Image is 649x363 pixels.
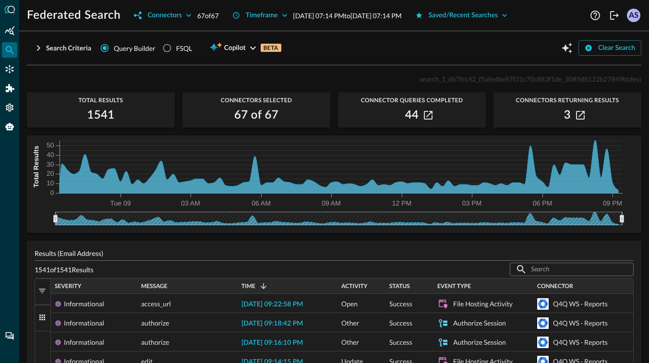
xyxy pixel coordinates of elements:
[598,42,635,54] div: Clear Search
[64,333,104,352] div: Informational
[405,108,419,123] h2: 44
[389,294,412,314] span: Success
[261,44,281,52] p: BETA
[64,294,104,314] div: Informational
[493,97,641,104] span: Connectors Returning Results
[35,265,94,275] p: 1541 of 1541 Results
[2,23,17,38] div: Summary Insights
[341,314,359,333] span: Other
[293,11,402,21] p: [DATE] 07:14 PM to [DATE] 07:14 PM
[627,75,641,83] span: (dev)
[322,199,341,207] tspan: 09 AM
[147,10,181,22] div: Connectors
[87,108,114,123] h2: 1541
[420,75,627,83] span: search_1_6b7fcc42_f5afedbe87f31c70c883f1de_3085d8122b27849b
[32,145,40,187] tspan: Total Results
[453,314,506,333] div: Authorize Session
[50,189,54,196] tspan: 0
[341,283,367,290] span: Activity
[241,320,303,327] span: [DATE] 09:18:42 PM
[341,333,359,352] span: Other
[462,199,481,207] tspan: 03 PM
[252,199,271,207] tspan: 06 AM
[224,42,246,54] span: Copilot
[241,339,303,346] span: [DATE] 09:16:10 PM
[437,283,471,290] span: Event Type
[2,119,17,134] div: Query Agent
[234,108,278,123] h2: 67 of 67
[389,333,412,352] span: Success
[607,8,622,23] button: Logout
[181,199,200,207] tspan: 03 AM
[47,141,54,149] tspan: 50
[564,108,571,123] h2: 3
[553,314,608,333] div: Q4Q WS - Reports
[392,199,411,207] tspan: 12 PM
[2,100,17,115] div: Settings
[204,40,287,56] button: CopilotBETA
[533,199,552,207] tspan: 06 PM
[338,97,486,104] span: Connector Queries Completed
[537,317,549,329] svg: Google Workspace - Reports API
[141,294,171,314] span: access_url
[27,97,175,104] span: Total Results
[389,283,410,290] span: Status
[531,260,612,278] input: Search
[553,294,608,314] div: Q4Q WS - Reports
[409,8,514,23] button: Saved/Recent Searches
[2,328,17,344] div: Chat
[537,337,549,348] svg: Google Workspace - Reports API
[2,61,17,77] div: Connectors
[141,333,169,352] span: authorize
[55,283,81,290] span: Severity
[588,8,603,23] button: Help
[559,40,575,56] button: Open Query Copilot
[47,169,54,177] tspan: 20
[453,333,506,352] div: Authorize Session
[2,81,18,96] div: Addons
[35,248,634,258] p: Results (Email Address)
[553,333,608,352] div: Q4Q WS - Reports
[627,9,640,22] div: AS
[128,8,197,23] button: Connectors
[537,298,549,310] svg: Google Workspace - Reports API
[114,43,156,53] span: Query Builder
[47,151,54,158] tspan: 40
[537,283,573,290] span: Connector
[578,40,641,56] button: Clear Search
[2,42,17,58] div: Federated Search
[453,294,513,314] div: File Hosting Activity
[429,10,498,22] div: Saved/Recent Searches
[47,179,54,187] tspan: 10
[176,43,192,53] div: FSQL
[141,283,168,290] span: Message
[389,314,412,333] span: Success
[182,97,330,104] span: Connectors Selected
[27,8,120,23] h1: Federated Search
[603,199,622,207] tspan: 09 PM
[246,10,278,22] div: Timeframe
[27,40,97,56] button: Search Criteria
[46,42,91,54] div: Search Criteria
[141,314,169,333] span: authorize
[241,283,255,290] span: Time
[64,314,104,333] div: Informational
[241,301,303,308] span: [DATE] 09:22:58 PM
[227,8,293,23] button: Timeframe
[341,294,358,314] span: Open
[110,199,131,207] tspan: Tue 09
[47,160,54,168] tspan: 30
[197,11,219,21] p: 67 of 67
